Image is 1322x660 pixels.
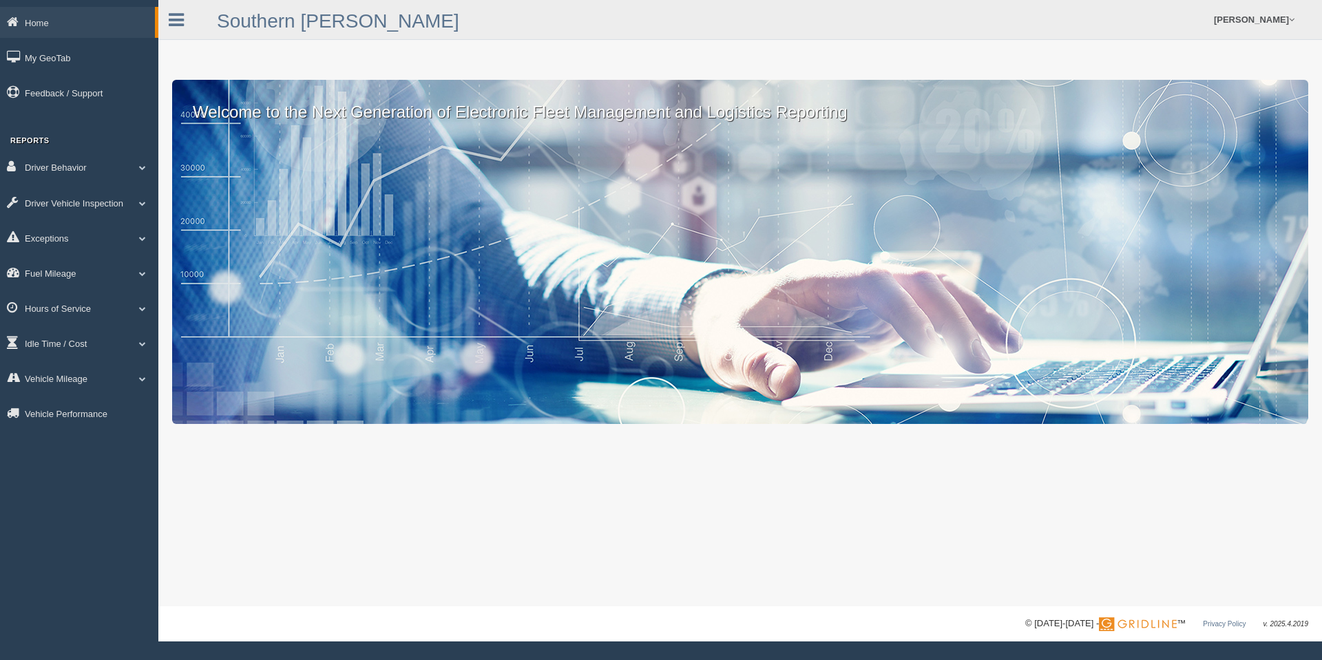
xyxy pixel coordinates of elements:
p: Welcome to the Next Generation of Electronic Fleet Management and Logistics Reporting [172,80,1308,124]
a: Southern [PERSON_NAME] [217,10,459,32]
div: © [DATE]-[DATE] - ™ [1025,617,1308,631]
img: Gridline [1099,617,1177,631]
span: v. 2025.4.2019 [1263,620,1308,628]
a: Privacy Policy [1203,620,1246,628]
